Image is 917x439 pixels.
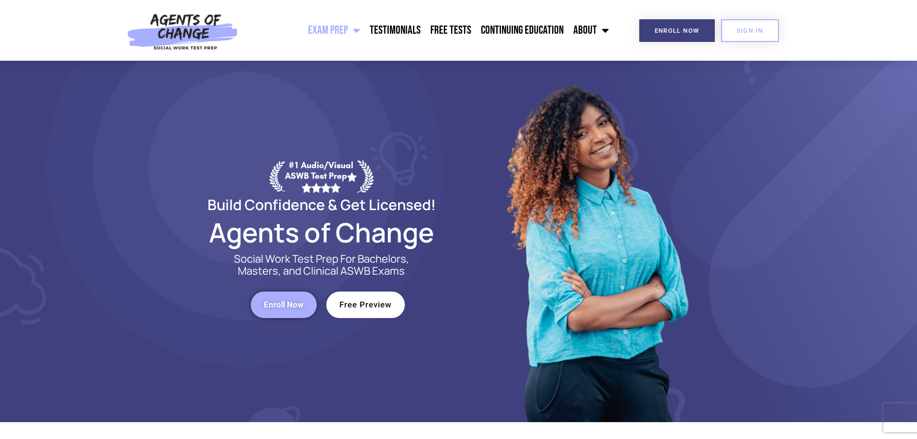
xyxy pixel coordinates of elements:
a: Exam Prep [303,18,365,42]
a: About [568,18,614,42]
a: SIGN IN [721,19,779,42]
span: SIGN IN [736,27,763,34]
span: Enroll Now [655,27,699,34]
a: Enroll Now [251,292,317,318]
span: Free Preview [339,301,392,309]
a: Enroll Now [639,19,715,42]
div: #1 Audio/Visual ASWB Test Prep [285,160,357,192]
a: Continuing Education [476,18,568,42]
a: Free Tests [426,18,476,42]
nav: Menu [243,18,614,42]
img: Website Image 1 (1) [500,61,692,422]
p: Social Work Test Prep For Bachelors, Masters, and Clinical ASWB Exams [223,253,420,277]
span: Enroll Now [264,301,304,309]
a: Testimonials [365,18,426,42]
h2: Build Confidence & Get Licensed! [184,198,459,212]
a: Free Preview [326,292,405,318]
h2: Agents of Change [184,221,459,243]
